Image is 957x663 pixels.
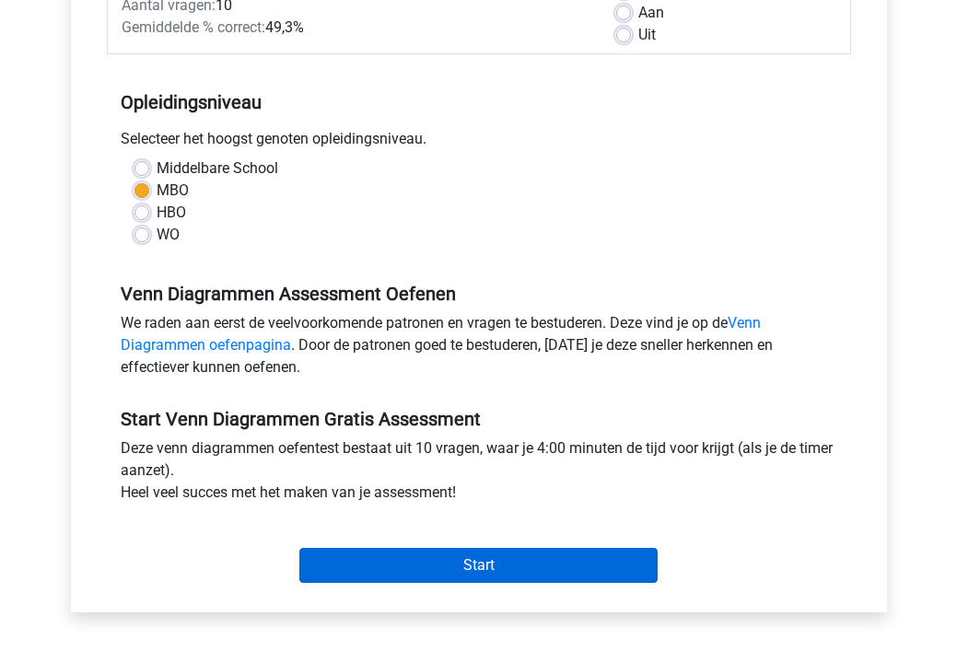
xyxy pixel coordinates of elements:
h5: Venn Diagrammen Assessment Oefenen [121,283,837,305]
label: Aan [638,2,664,24]
label: MBO [157,180,189,202]
input: Start [299,548,658,583]
label: Uit [638,24,656,46]
label: WO [157,224,180,246]
div: Deze venn diagrammen oefentest bestaat uit 10 vragen, waar je 4:00 minuten de tijd voor krijgt (a... [107,437,851,511]
div: We raden aan eerst de veelvoorkomende patronen en vragen te bestuderen. Deze vind je op de . Door... [107,312,851,386]
label: HBO [157,202,186,224]
h5: Start Venn Diagrammen Gratis Assessment [121,408,837,430]
div: Selecteer het hoogst genoten opleidingsniveau. [107,128,851,157]
h5: Opleidingsniveau [121,84,837,121]
label: Middelbare School [157,157,278,180]
span: Gemiddelde % correct: [122,18,265,36]
div: 49,3% [108,17,602,39]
